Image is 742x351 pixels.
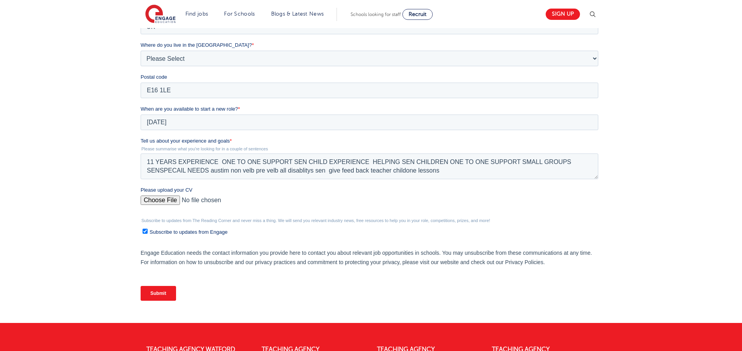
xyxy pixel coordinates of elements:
span: Subscribe to updates from Engage [9,268,87,274]
a: For Schools [224,11,255,17]
a: Blogs & Latest News [271,11,324,17]
input: *Contact Number [231,26,458,41]
span: Schools looking for staff [351,12,401,17]
a: Sign up [546,9,580,20]
img: Engage Education [145,5,176,24]
a: Recruit [402,9,433,20]
a: Find jobs [185,11,208,17]
input: *Last name [231,2,458,17]
input: Subscribe to updates from Engage [2,268,7,273]
span: Recruit [409,11,427,17]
